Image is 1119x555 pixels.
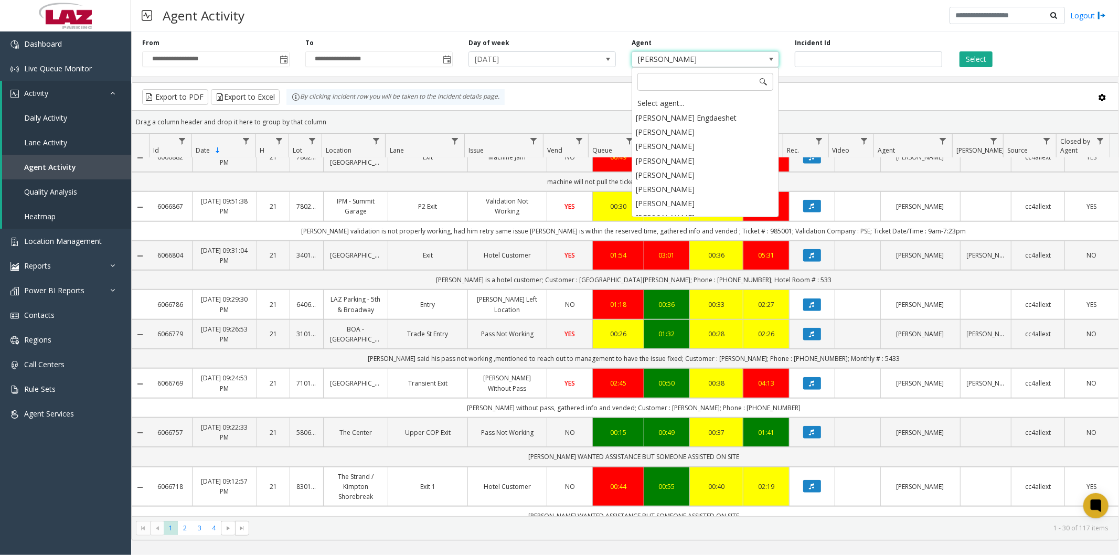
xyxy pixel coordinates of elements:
a: 00:33 [696,300,737,309]
a: Pass Not Working [474,329,541,339]
a: H Filter Menu [272,134,286,148]
span: Queue [593,146,613,155]
span: NO [565,300,575,309]
a: NO [1071,378,1112,388]
td: [PERSON_NAME] said his pass not working ,mentioned to reach out to management to have the issue f... [149,349,1118,368]
img: 'icon' [10,238,19,246]
a: [PERSON_NAME] [887,482,954,492]
a: Collapse Details [132,429,149,437]
img: 'icon' [10,90,19,98]
td: [PERSON_NAME] WANTED ASSISTANCE BUT SOMEONE ASSISTED ON SITE [149,447,1118,466]
span: Reports [24,261,51,271]
a: 00:55 [651,482,683,492]
a: 21 [263,329,284,339]
a: 00:38 [696,378,737,388]
a: Agent Filter Menu [936,134,950,148]
h3: Agent Activity [157,3,250,28]
a: Queue Filter Menu [623,134,637,148]
a: Exit 1 [395,482,461,492]
a: Date Filter Menu [239,134,253,148]
span: NO [1087,428,1097,437]
a: Hotel Customer [474,482,541,492]
span: Agent Activity [24,162,76,172]
a: 6066867 [155,201,186,211]
a: 580645 [296,428,317,437]
img: 'icon' [10,312,19,320]
span: Regions [24,335,51,345]
a: [PERSON_NAME] [887,428,954,437]
label: From [142,38,159,48]
span: Lot [293,146,302,155]
a: YES [553,378,586,388]
a: 6066786 [155,300,186,309]
span: [DATE] [469,52,586,67]
a: Agent Activity [2,155,131,179]
div: 00:28 [696,329,737,339]
div: Select agent... [633,96,777,111]
div: By clicking Incident row you will be taken to the incident details page. [286,89,505,105]
a: [PERSON_NAME] [887,378,954,388]
a: cc4allext [1018,300,1059,309]
a: Hotel Customer [474,250,541,260]
a: [PERSON_NAME] [967,378,1005,388]
span: YES [564,251,575,260]
a: Vend Filter Menu [572,134,586,148]
span: Page 3 [193,521,207,535]
img: pageIcon [142,3,152,28]
span: Agent [878,146,895,155]
span: Rule Sets [24,384,56,394]
a: cc4allext [1018,329,1059,339]
a: 00:36 [696,250,737,260]
a: 6066769 [155,378,186,388]
a: NO [1071,428,1112,437]
a: The Center [330,428,381,437]
a: 710163 [296,378,317,388]
img: 'icon' [10,65,19,73]
li: [PERSON_NAME] [633,154,777,168]
span: Dashboard [24,39,62,49]
div: 01:54 [599,250,637,260]
a: 640601 [296,300,317,309]
a: YES [553,250,586,260]
label: Day of week [468,38,509,48]
button: Select [960,51,993,67]
a: The Strand / Kimpton Shorebreak [330,472,381,502]
span: Location [326,146,351,155]
a: 00:37 [696,428,737,437]
a: 01:32 [651,329,683,339]
span: Lane Activity [24,137,67,147]
a: Collapse Details [132,154,149,162]
a: [DATE] 09:12:57 PM [199,476,250,496]
a: 02:27 [750,300,782,309]
a: Source Filter Menu [1040,134,1054,148]
a: 21 [263,378,284,388]
a: Lane Activity [2,130,131,155]
a: [DATE] 09:29:30 PM [199,294,250,314]
div: 04:13 [750,378,782,388]
a: cc4allext [1018,201,1059,211]
img: 'icon' [10,386,19,394]
a: 21 [263,428,284,437]
label: Agent [632,38,652,48]
a: Location Filter Menu [369,134,383,148]
div: 00:44 [599,482,637,492]
a: Collapse Details [132,330,149,339]
a: Logout [1070,10,1106,21]
a: 02:19 [750,482,782,492]
a: 21 [263,482,284,492]
a: 21 [263,250,284,260]
li: [PERSON_NAME] [633,139,777,153]
a: 00:50 [651,378,683,388]
a: [GEOGRAPHIC_DATA] [330,250,381,260]
li: [PERSON_NAME] [633,125,777,139]
span: Date [196,146,210,155]
a: YES [1071,300,1112,309]
img: 'icon' [10,336,19,345]
span: Issue [468,146,484,155]
img: infoIcon.svg [292,93,300,101]
a: Collapse Details [132,252,149,260]
span: Go to the last page [235,521,249,536]
a: Exit [395,250,461,260]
